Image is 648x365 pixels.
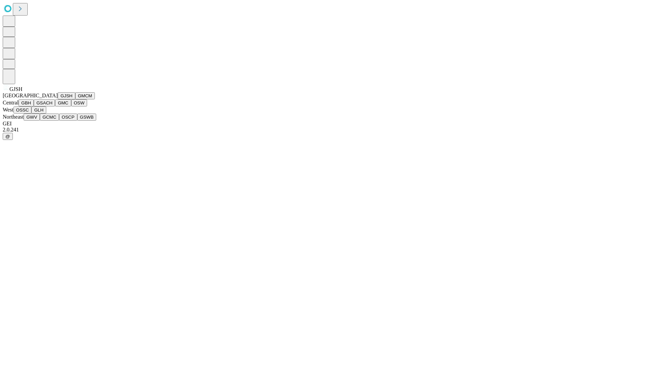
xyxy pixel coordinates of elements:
button: @ [3,133,13,140]
button: OSW [71,99,87,106]
span: [GEOGRAPHIC_DATA] [3,93,58,98]
button: GCMC [40,114,59,121]
span: @ [5,134,10,139]
button: GWV [24,114,40,121]
button: OSSC [13,106,32,114]
button: GJSH [58,92,75,99]
span: Central [3,100,19,105]
button: GLH [31,106,46,114]
button: GMC [55,99,71,106]
button: GSACH [34,99,55,106]
button: OSCP [59,114,77,121]
div: 2.0.241 [3,127,645,133]
span: West [3,107,13,113]
span: Northeast [3,114,24,120]
button: GBH [19,99,34,106]
button: GMCM [75,92,95,99]
button: GSWB [77,114,97,121]
div: GEI [3,121,645,127]
span: GJSH [9,86,22,92]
